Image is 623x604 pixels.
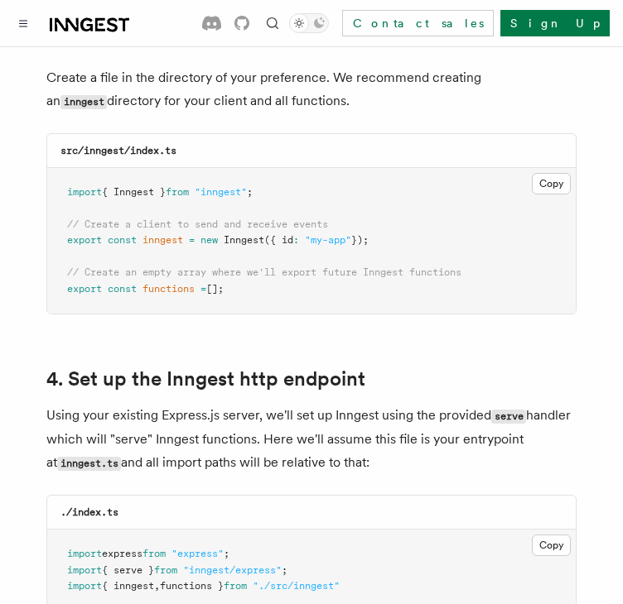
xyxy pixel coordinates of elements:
[67,186,102,198] span: import
[500,10,610,36] a: Sign Up
[108,234,137,246] span: const
[108,283,137,295] span: const
[224,580,247,592] span: from
[351,234,369,246] span: });
[171,548,224,559] span: "express"
[253,580,340,592] span: "./src/inngest"
[247,186,253,198] span: ;
[142,548,166,559] span: from
[263,13,283,33] button: Find something...
[282,564,287,576] span: ;
[46,404,577,475] p: Using your existing Express.js server, we'll set up Inngest using the provided handler which will...
[102,580,154,592] span: { inngest
[264,234,293,246] span: ({ id
[289,13,329,33] button: Toggle dark mode
[305,234,351,246] span: "my-app"
[60,95,107,109] code: inngest
[67,548,102,559] span: import
[102,548,142,559] span: express
[183,564,282,576] span: "inngest/express"
[189,234,195,246] span: =
[57,457,121,471] code: inngest.ts
[166,186,189,198] span: from
[342,10,494,36] a: Contact sales
[224,548,229,559] span: ;
[67,234,102,246] span: export
[154,564,177,576] span: from
[46,66,577,113] p: Create a file in the directory of your preference. We recommend creating an directory for your cl...
[102,564,154,576] span: { serve }
[293,234,299,246] span: :
[491,410,526,424] code: serve
[60,145,176,156] code: src/inngest/index.ts
[195,186,247,198] span: "inngest"
[142,283,195,295] span: functions
[160,580,224,592] span: functions }
[224,234,264,246] span: Inngest
[13,13,33,33] button: Toggle navigation
[142,234,183,246] span: inngest
[67,218,328,230] span: // Create a client to send and receive events
[67,266,461,278] span: // Create an empty array where we'll export future Inngest functions
[46,367,365,391] a: 4. Set up the Inngest http endpoint
[67,283,102,295] span: export
[200,234,218,246] span: new
[154,580,160,592] span: ,
[532,534,571,556] button: Copy
[200,283,206,295] span: =
[67,580,102,592] span: import
[102,186,166,198] span: { Inngest }
[206,283,224,295] span: [];
[60,506,118,518] code: ./index.ts
[532,173,571,194] button: Copy
[67,564,102,576] span: import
